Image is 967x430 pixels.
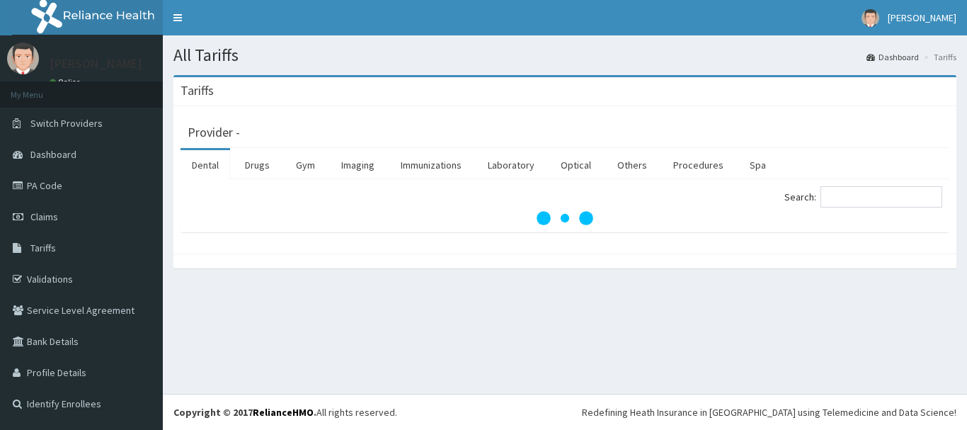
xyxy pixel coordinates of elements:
[30,117,103,130] span: Switch Providers
[389,150,473,180] a: Immunizations
[582,405,956,419] div: Redefining Heath Insurance in [GEOGRAPHIC_DATA] using Telemedicine and Data Science!
[30,148,76,161] span: Dashboard
[285,150,326,180] a: Gym
[173,406,316,419] strong: Copyright © 2017 .
[7,43,39,74] img: User Image
[784,186,942,208] label: Search:
[50,57,142,70] p: [PERSON_NAME]
[537,190,593,247] svg: audio-loading
[862,9,879,27] img: User Image
[738,150,777,180] a: Spa
[549,150,602,180] a: Optical
[173,46,956,64] h1: All Tariffs
[920,51,956,63] li: Tariffs
[181,150,230,180] a: Dental
[188,126,240,139] h3: Provider -
[181,84,214,97] h3: Tariffs
[30,242,56,254] span: Tariffs
[476,150,546,180] a: Laboratory
[30,210,58,223] span: Claims
[662,150,735,180] a: Procedures
[234,150,281,180] a: Drugs
[253,406,314,419] a: RelianceHMO
[820,186,942,208] input: Search:
[606,150,658,180] a: Others
[330,150,386,180] a: Imaging
[888,11,956,24] span: [PERSON_NAME]
[50,77,84,87] a: Online
[163,394,967,430] footer: All rights reserved.
[866,51,919,63] a: Dashboard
